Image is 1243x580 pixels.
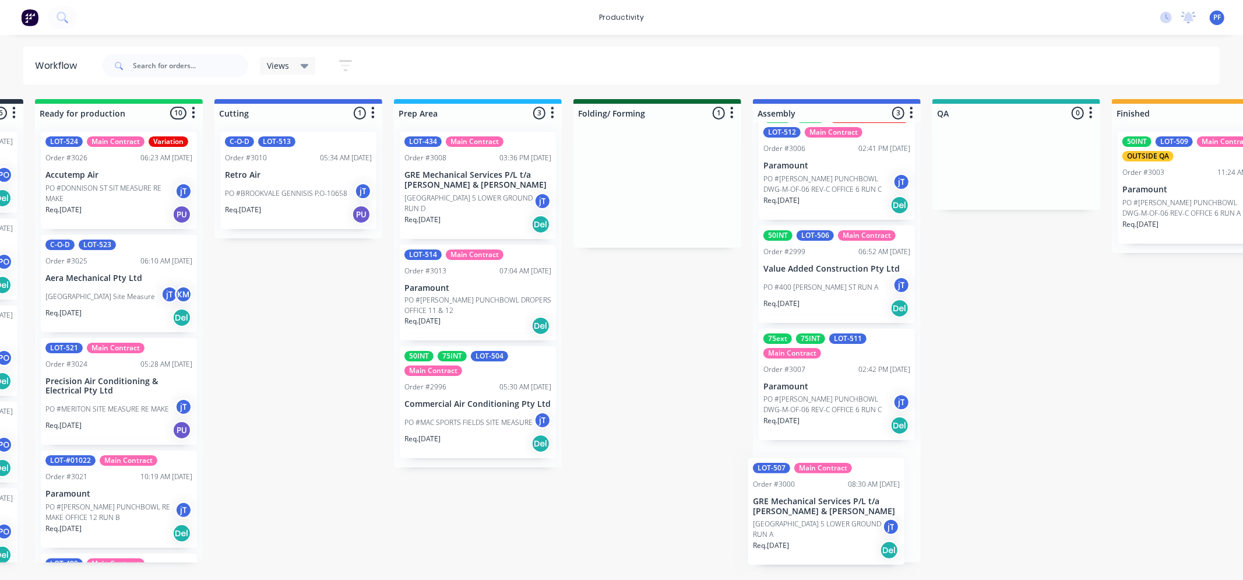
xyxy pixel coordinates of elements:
[133,54,248,78] input: Search for orders...
[593,9,650,26] div: productivity
[1213,12,1221,23] span: PF
[35,59,83,73] div: Workflow
[267,59,289,72] span: Views
[21,9,38,26] img: Factory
